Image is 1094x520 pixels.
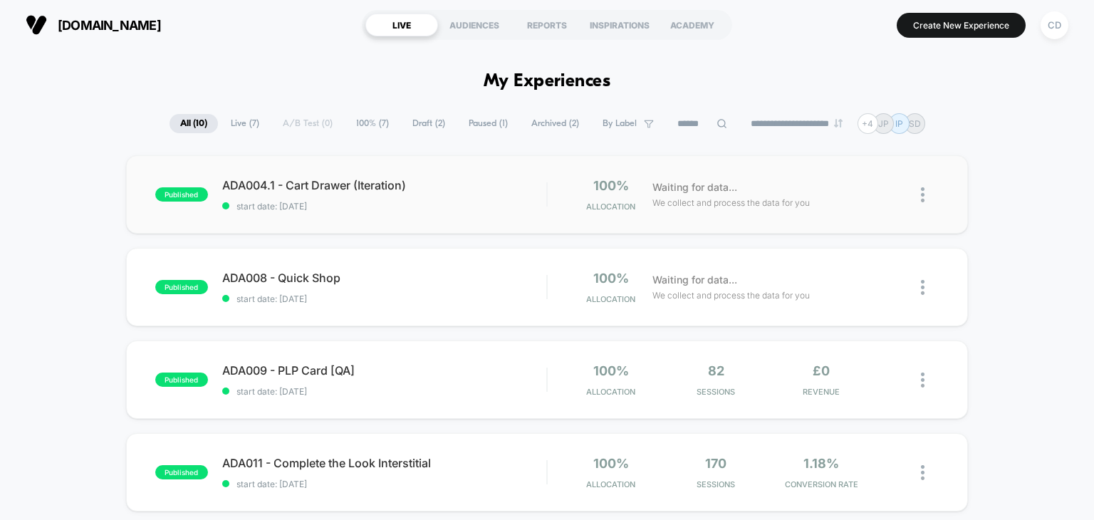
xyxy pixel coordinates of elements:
span: 1.18% [803,456,839,471]
span: start date: [DATE] [222,479,547,489]
span: 100% ( 7 ) [345,114,400,133]
h1: My Experiences [484,71,611,92]
img: close [921,373,924,388]
span: 100% [593,363,629,378]
p: SD [909,118,921,129]
span: 100% [593,271,629,286]
span: Allocation [586,387,635,397]
span: Sessions [667,387,765,397]
span: start date: [DATE] [222,386,547,397]
span: Paused ( 1 ) [458,114,519,133]
span: £0 [813,363,830,378]
span: We collect and process the data for you [652,288,810,302]
span: Archived ( 2 ) [521,114,590,133]
span: 82 [708,363,724,378]
span: CONVERSION RATE [772,479,870,489]
span: published [155,280,208,294]
span: start date: [DATE] [222,201,547,212]
div: CD [1041,11,1068,39]
div: ACADEMY [656,14,729,36]
span: published [155,465,208,479]
span: published [155,373,208,387]
span: start date: [DATE] [222,293,547,304]
span: We collect and process the data for you [652,196,810,209]
span: ADA008 - Quick Shop [222,271,547,285]
span: All ( 10 ) [170,114,218,133]
span: Allocation [586,479,635,489]
span: ADA011 - Complete the Look Interstitial [222,456,547,470]
button: Create New Experience [897,13,1026,38]
span: Sessions [667,479,765,489]
img: end [834,119,843,128]
span: Live ( 7 ) [220,114,270,133]
div: INSPIRATIONS [583,14,656,36]
span: Allocation [586,294,635,304]
span: published [155,187,208,202]
button: [DOMAIN_NAME] [21,14,165,36]
span: Waiting for data... [652,272,737,288]
span: By Label [603,118,637,129]
span: REVENUE [772,387,870,397]
img: Visually logo [26,14,47,36]
span: Allocation [586,202,635,212]
span: Waiting for data... [652,180,737,195]
span: [DOMAIN_NAME] [58,18,161,33]
img: close [921,465,924,480]
div: + 4 [858,113,878,134]
button: CD [1036,11,1073,40]
img: close [921,187,924,202]
div: REPORTS [511,14,583,36]
span: Draft ( 2 ) [402,114,456,133]
div: AUDIENCES [438,14,511,36]
span: 170 [705,456,726,471]
span: ADA004.1 - Cart Drawer (Iteration) [222,178,547,192]
p: IP [895,118,903,129]
p: JP [878,118,889,129]
img: close [921,280,924,295]
span: ADA009 - PLP Card [QA] [222,363,547,378]
span: 100% [593,178,629,193]
span: 100% [593,456,629,471]
div: LIVE [365,14,438,36]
